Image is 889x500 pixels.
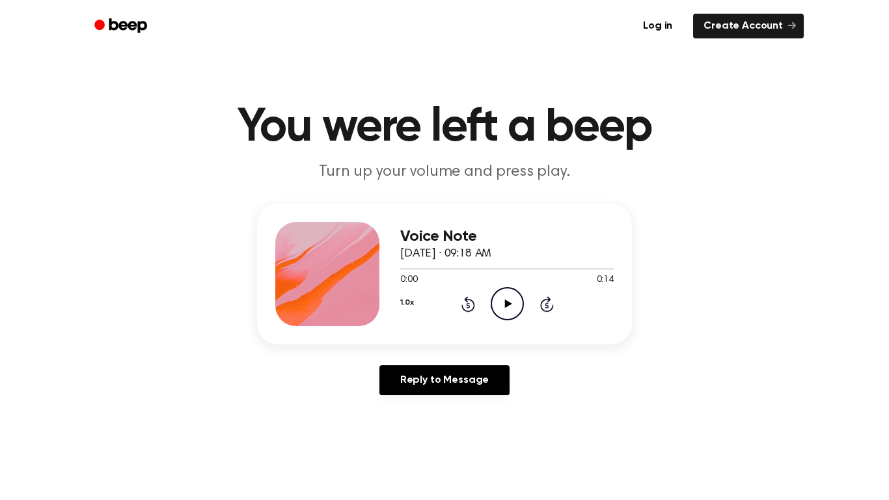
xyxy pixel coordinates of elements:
[400,273,417,287] span: 0:00
[85,14,159,39] a: Beep
[693,14,804,38] a: Create Account
[630,11,685,41] a: Log in
[400,292,413,314] button: 1.0x
[400,228,614,245] h3: Voice Note
[379,365,510,395] a: Reply to Message
[597,273,614,287] span: 0:14
[400,248,491,260] span: [DATE] · 09:18 AM
[111,104,778,151] h1: You were left a beep
[195,161,694,183] p: Turn up your volume and press play.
